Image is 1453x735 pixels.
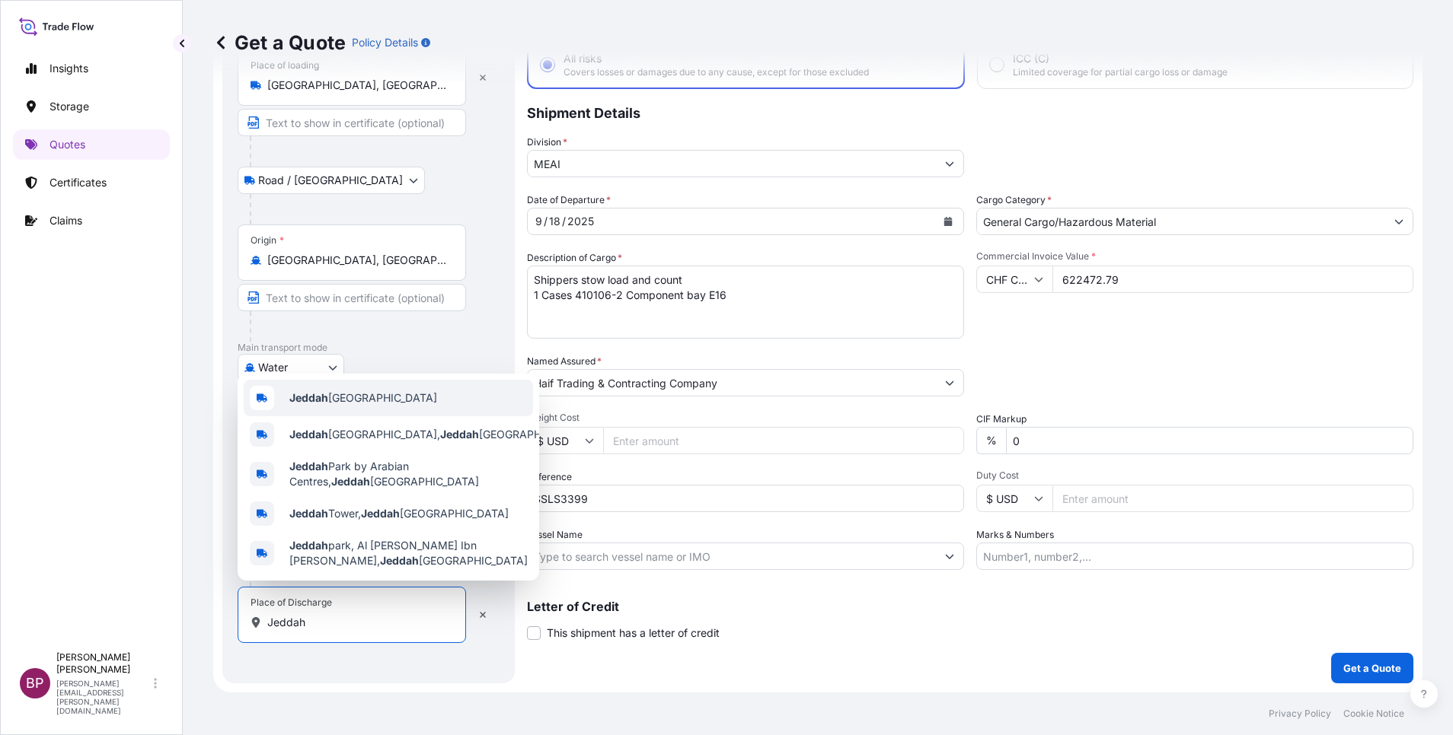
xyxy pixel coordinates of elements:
button: Calendar [936,209,960,234]
p: [PERSON_NAME] [PERSON_NAME] [56,651,151,676]
div: Origin [251,234,284,247]
input: Type to search division [528,150,936,177]
p: Get a Quote [1343,660,1401,676]
div: month, [534,212,544,231]
label: CIF Markup [976,412,1027,427]
label: Description of Cargo [527,250,622,266]
input: Select a commodity type [977,208,1385,235]
button: Show suggestions [936,369,963,396]
div: year, [566,212,596,231]
input: Type amount [1052,266,1413,293]
b: Jeddah [361,507,400,520]
b: Jeddah [440,428,479,441]
span: Commercial Invoice Value [976,250,1413,262]
span: Road / [GEOGRAPHIC_DATA] [258,173,403,188]
p: Quotes [49,137,85,152]
input: Number1, number2,... [976,542,1413,570]
b: Jeddah [289,391,328,404]
input: Enter amount [603,427,964,454]
input: Your internal reference [527,485,964,512]
span: park, Al [PERSON_NAME] Ibn [PERSON_NAME], [GEOGRAPHIC_DATA] [289,538,528,568]
p: Main transport mode [238,342,500,354]
p: Cookie Notice [1343,708,1404,720]
span: This shipment has a letter of credit [547,625,720,641]
p: Storage [49,99,89,114]
p: Certificates [49,175,107,190]
span: Park by Arabian Centres, [GEOGRAPHIC_DATA] [289,459,527,489]
input: Place of Discharge [267,615,447,630]
div: / [562,212,566,231]
button: Show suggestions [1385,208,1413,235]
p: Get a Quote [213,30,346,55]
b: Jeddah [289,539,328,552]
p: Claims [49,213,82,228]
label: Cargo Category [976,192,1052,208]
span: Duty Cost [976,469,1413,482]
p: [PERSON_NAME][EMAIL_ADDRESS][PERSON_NAME][DOMAIN_NAME] [56,679,151,715]
span: Freight Cost [527,412,964,424]
div: day, [548,212,562,231]
b: Jeddah [380,554,419,567]
b: Jeddah [289,507,328,520]
label: Division [527,135,567,150]
button: Select transport [238,354,344,381]
input: Text to appear on certificate [238,109,466,136]
label: Named Assured [527,354,602,369]
span: BP [26,676,44,691]
p: Privacy Policy [1269,708,1331,720]
input: Enter amount [1052,485,1413,512]
p: Letter of Credit [527,600,1413,612]
span: Date of Departure [527,192,611,208]
input: Enter percentage [1006,427,1413,454]
label: Vessel Name [527,527,583,542]
div: % [976,427,1006,454]
p: Shipment Details [527,89,1413,135]
b: Jeddah [289,428,328,441]
p: Policy Details [352,35,418,50]
b: Jeddah [289,460,328,473]
label: Reference [527,469,572,485]
span: [GEOGRAPHIC_DATA] [289,390,437,406]
span: [GEOGRAPHIC_DATA], [GEOGRAPHIC_DATA] [289,427,588,442]
input: Full name [528,369,936,396]
div: Place of Discharge [251,597,332,609]
span: Tower, [GEOGRAPHIC_DATA] [289,506,509,521]
input: Origin [267,253,447,268]
b: Jeddah [331,475,370,488]
input: Text to appear on certificate [238,284,466,311]
button: Select transport [238,167,425,194]
p: Insights [49,61,88,76]
input: Type to search vessel name or IMO [528,542,936,570]
input: Place of loading [267,78,447,93]
button: Show suggestions [936,150,963,177]
div: / [544,212,548,231]
label: Marks & Numbers [976,527,1054,542]
span: Water [258,360,288,375]
button: Show suggestions [936,542,963,570]
div: Show suggestions [238,374,539,581]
